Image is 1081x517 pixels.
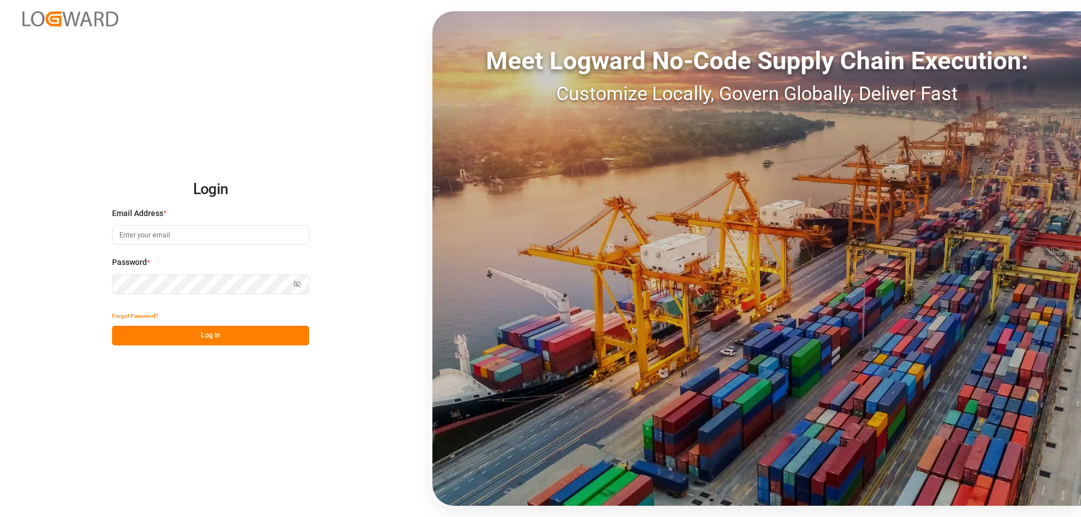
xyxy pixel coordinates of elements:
[23,11,118,26] img: Logward_new_orange.png
[112,326,309,345] button: Log In
[112,306,158,326] button: Forgot Password?
[432,42,1081,79] div: Meet Logward No-Code Supply Chain Execution:
[112,257,147,268] span: Password
[112,172,309,208] h2: Login
[112,208,163,219] span: Email Address
[432,79,1081,108] div: Customize Locally, Govern Globally, Deliver Fast
[112,225,309,245] input: Enter your email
